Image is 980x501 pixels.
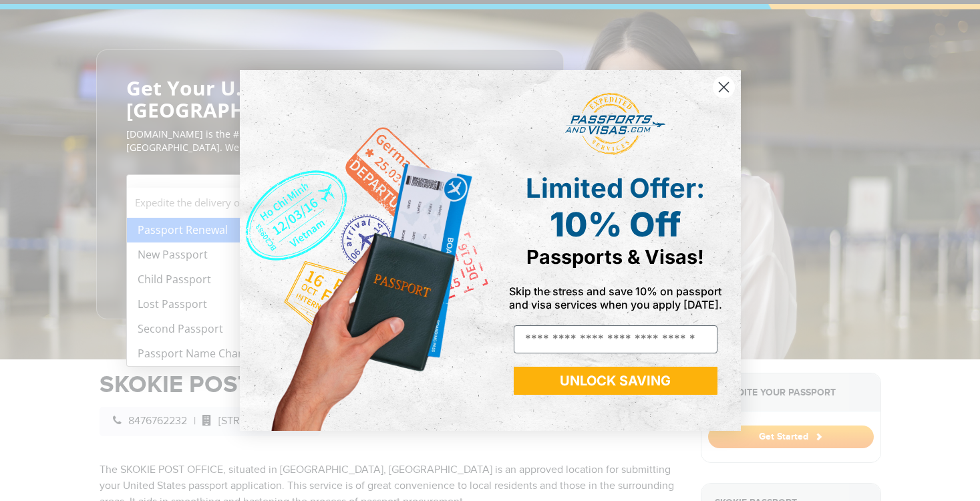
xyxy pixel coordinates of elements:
span: Skip the stress and save 10% on passport and visa services when you apply [DATE]. [509,285,722,311]
span: 10% Off [550,204,681,244]
button: Close dialog [712,75,736,99]
img: de9cda0d-0715-46ca-9a25-073762a91ba7.png [240,70,490,431]
img: passports and visas [565,93,665,156]
span: Passports & Visas! [526,245,704,269]
button: UNLOCK SAVING [514,367,717,395]
span: Limited Offer: [526,172,705,204]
